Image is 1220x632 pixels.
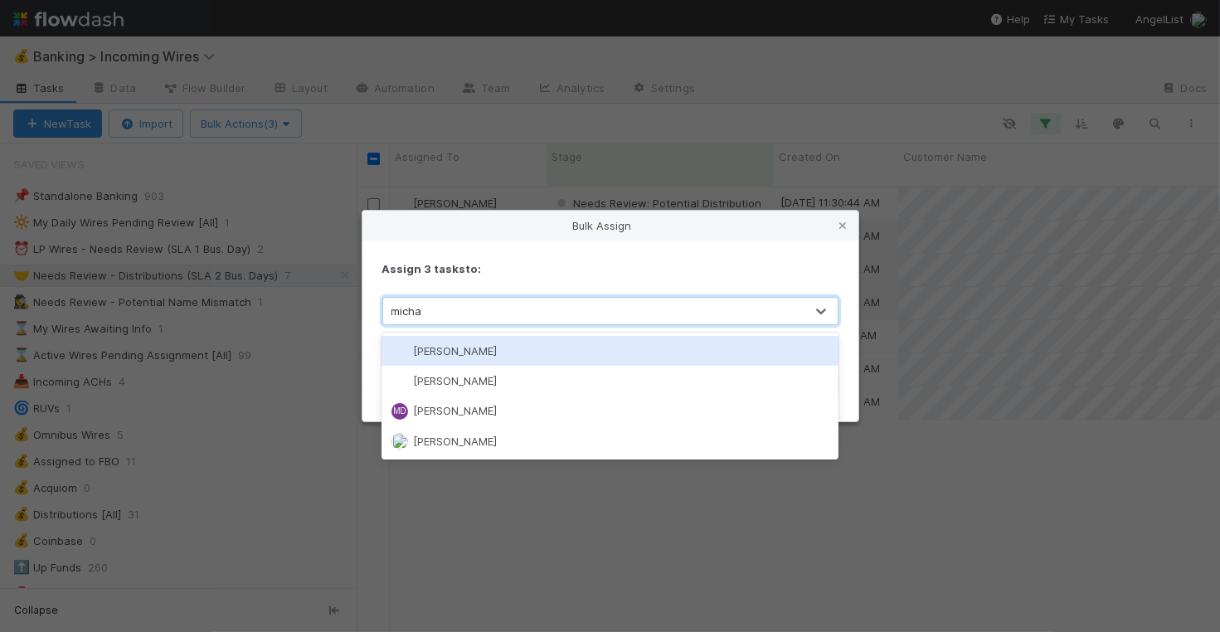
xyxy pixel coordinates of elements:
[391,433,408,450] img: avatar_705b8750-32ac-4031-bf5f-ad93a4909bc8.png
[413,374,497,387] span: [PERSON_NAME]
[413,435,497,448] span: [PERSON_NAME]
[391,372,408,389] img: avatar_66854b90-094e-431f-b713-6ac88429a2b8.png
[391,343,408,359] img: avatar_0ae9f177-8298-4ebf-a6c9-cc5c28f3c454.png
[413,344,497,357] span: [PERSON_NAME]
[413,404,497,417] span: [PERSON_NAME]
[382,260,838,277] div: Assign 3 tasks to:
[393,406,406,416] span: MD
[391,403,408,420] div: Michael Deng
[362,211,858,241] div: Bulk Assign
